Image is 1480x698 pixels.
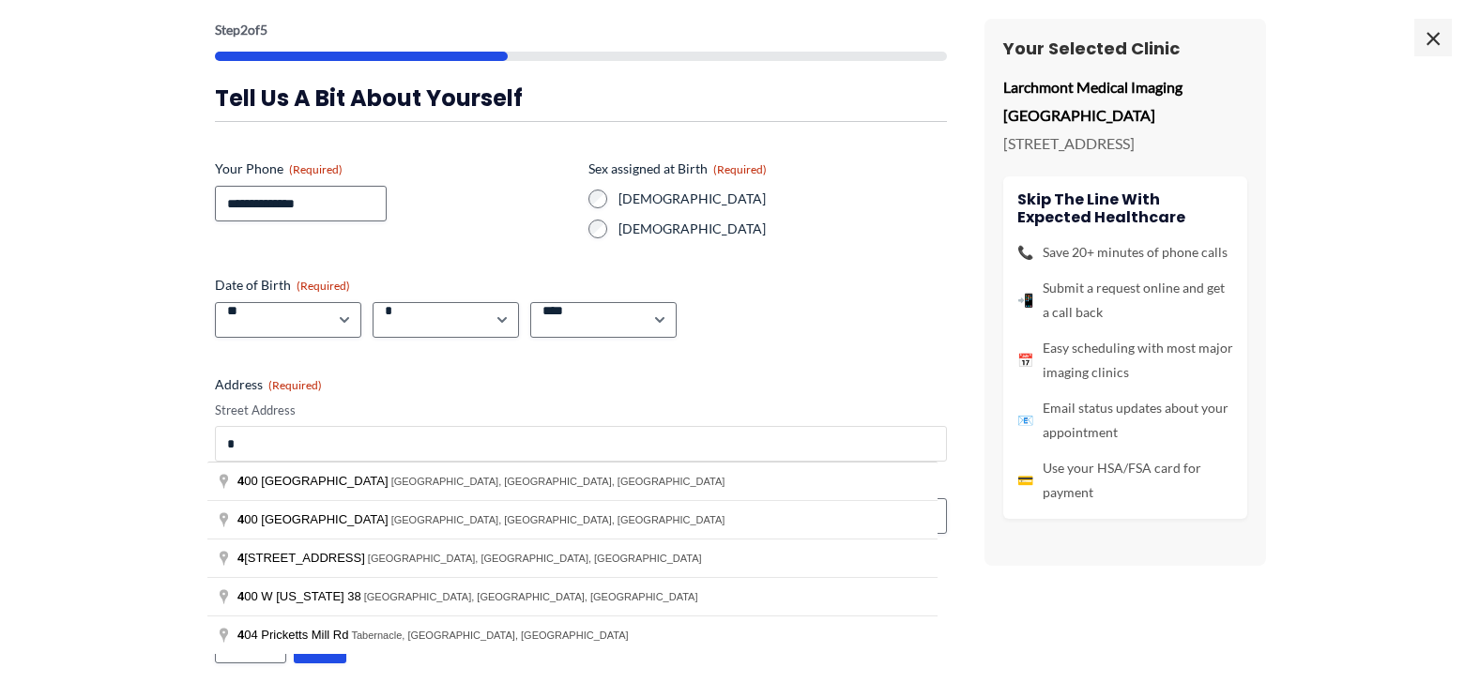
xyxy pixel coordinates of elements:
[297,279,350,293] span: (Required)
[351,630,628,641] span: Tabernacle, [GEOGRAPHIC_DATA], [GEOGRAPHIC_DATA]
[364,591,698,602] span: [GEOGRAPHIC_DATA], [GEOGRAPHIC_DATA], [GEOGRAPHIC_DATA]
[215,159,573,178] label: Your Phone
[1017,408,1033,432] span: 📧
[237,512,391,526] span: 00 [GEOGRAPHIC_DATA]
[240,22,248,38] span: 2
[237,551,368,565] span: [STREET_ADDRESS]
[1003,129,1247,158] p: [STREET_ADDRESS]
[237,589,244,603] span: 4
[268,378,322,392] span: (Required)
[237,474,244,488] span: 4
[1017,336,1233,385] li: Easy scheduling with most major imaging clinics
[237,628,244,642] span: 4
[215,23,947,37] p: Step of
[260,22,267,38] span: 5
[618,220,947,238] label: [DEMOGRAPHIC_DATA]
[1017,240,1233,265] li: Save 20+ minutes of phone calls
[1017,276,1233,325] li: Submit a request online and get a call back
[237,474,391,488] span: 00 [GEOGRAPHIC_DATA]
[1003,38,1247,59] h3: Your Selected Clinic
[1017,456,1233,505] li: Use your HSA/FSA card for payment
[215,375,322,394] legend: Address
[237,551,244,565] span: 4
[237,512,244,526] span: 4
[368,553,702,564] span: [GEOGRAPHIC_DATA], [GEOGRAPHIC_DATA], [GEOGRAPHIC_DATA]
[289,162,343,176] span: (Required)
[237,628,351,642] span: 04 Pricketts Mill Rd
[1017,288,1033,312] span: 📲
[215,83,947,113] h3: Tell us a bit about yourself
[215,276,350,295] legend: Date of Birth
[1017,240,1033,265] span: 📞
[1414,19,1452,56] span: ×
[237,589,364,603] span: 00 W [US_STATE] 38
[391,514,725,525] span: [GEOGRAPHIC_DATA], [GEOGRAPHIC_DATA], [GEOGRAPHIC_DATA]
[391,476,725,487] span: [GEOGRAPHIC_DATA], [GEOGRAPHIC_DATA], [GEOGRAPHIC_DATA]
[1017,190,1233,226] h4: Skip the line with Expected Healthcare
[1017,348,1033,372] span: 📅
[618,190,947,208] label: [DEMOGRAPHIC_DATA]
[1017,396,1233,445] li: Email status updates about your appointment
[1017,468,1033,493] span: 💳
[588,159,767,178] legend: Sex assigned at Birth
[713,162,767,176] span: (Required)
[215,402,947,419] label: Street Address
[1003,73,1247,129] p: Larchmont Medical Imaging [GEOGRAPHIC_DATA]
